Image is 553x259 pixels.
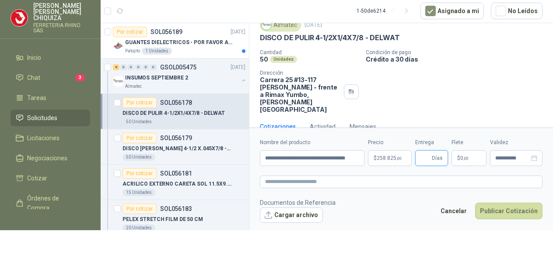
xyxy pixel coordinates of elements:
[460,155,469,161] span: 0
[113,76,123,86] img: Company Logo
[260,49,359,55] p: Cantidad
[10,150,90,166] a: Negociaciones
[451,150,486,166] p: $ 0,00
[10,170,90,186] a: Cotizar
[122,204,157,214] div: Por cotizar
[101,200,249,235] a: Por cotizarSOL056183PELEX STRETCH FILM DE 50 CM20 Unidades
[160,100,192,106] p: SOL056178
[120,64,127,70] div: 0
[377,155,402,161] span: 258.825
[260,138,364,147] label: Nombre del producto
[27,173,47,183] span: Cotizar
[260,207,323,223] button: Cargar archivo
[27,53,41,62] span: Inicio
[122,133,157,143] div: Por cotizar
[11,10,28,26] img: Company Logo
[33,3,90,21] p: [PERSON_NAME] [PERSON_NAME] CHIQUIZA
[122,118,155,125] div: 50 Unidades
[396,156,402,161] span: ,00
[150,29,182,35] p: SOL056189
[260,18,301,31] div: Almatec
[135,64,142,70] div: 0
[260,33,399,42] p: DISCO DE PULIR 4-1/2X1/4X7/8 - DELWAT
[415,138,448,147] label: Entrega
[27,153,67,163] span: Negociaciones
[260,122,296,131] div: Cotizaciones
[27,113,57,123] span: Solicitudes
[260,198,336,207] p: Documentos de Referencia
[143,64,149,70] div: 0
[113,62,247,90] a: 8 0 0 0 0 0 GSOL005475[DATE] Company LogoINSUMOS SEPTIEMBRE 2Almatec
[128,64,134,70] div: 0
[10,90,90,106] a: Tareas
[27,193,82,213] span: Órdenes de Compra
[10,130,90,146] a: Licitaciones
[10,69,90,86] a: Chat3
[475,203,542,219] button: Publicar Cotización
[231,63,245,72] p: [DATE]
[122,168,157,179] div: Por cotizar
[122,97,157,108] div: Por cotizar
[101,165,249,200] a: Por cotizarSOL056181ACRILICO EXTERNO CARETA SOL 11.5X9.5CM15 Unidades
[262,20,271,30] img: Company Logo
[142,48,172,55] div: 1 Unidades
[463,156,469,161] span: ,00
[113,27,147,37] div: Por cotizar
[160,170,192,176] p: SOL056181
[160,206,192,212] p: SOL056183
[160,64,196,70] p: GSOL005475
[122,154,155,161] div: 50 Unidades
[270,56,297,63] div: Unidades
[368,150,412,166] p: $258.825,00
[368,138,412,147] label: Precio
[436,203,472,219] button: Cancelar
[75,74,85,81] span: 3
[350,122,376,131] div: Mensajes
[10,110,90,126] a: Solicitudes
[125,74,188,82] p: INSUMOS SEPTIEMBRE 2
[125,38,234,47] p: GUANTES DIELECTRICOS - POR FAVOR ADJUNTAR SU FICHA TECNICA
[122,145,231,153] p: DISCO [PERSON_NAME] 4-1/2 X.045X7/8 - DELWAT
[101,23,249,59] a: Por cotizarSOL056189[DATE] Company LogoGUANTES DIELECTRICOS - POR FAVOR ADJUNTAR SU FICHA TECNICA...
[113,41,123,51] img: Company Logo
[101,129,249,165] a: Por cotizarSOL056179DISCO [PERSON_NAME] 4-1/2 X.045X7/8 - DELWAT50 Unidades
[366,49,549,55] p: Condición de pago
[490,138,542,147] label: Validez
[101,94,249,129] a: Por cotizarSOL056178DISCO DE PULIR 4-1/2X1/4X7/8 - DELWAT50 Unidades
[260,76,340,113] p: Carrera 25 #13-117 [PERSON_NAME] - frente a Rimax Yumbo , [PERSON_NAME][GEOGRAPHIC_DATA]
[125,83,142,90] p: Almatec
[260,70,340,76] p: Dirección
[10,190,90,216] a: Órdenes de Compra
[304,21,322,29] p: [DATE]
[357,4,413,18] div: 1 - 50 de 6214
[113,64,119,70] div: 8
[231,28,245,36] p: [DATE]
[27,73,40,83] span: Chat
[260,55,268,63] p: 50
[457,155,460,161] span: $
[150,64,157,70] div: 0
[27,133,59,143] span: Licitaciones
[122,180,231,188] p: ACRILICO EXTERNO CARETA SOL 11.5X9.5CM
[122,189,155,196] div: 15 Unidades
[420,3,484,19] button: Asignado a mi
[491,3,542,19] button: No Leídos
[10,49,90,66] a: Inicio
[27,93,46,103] span: Tareas
[310,122,336,131] div: Actividad
[122,215,203,224] p: PELEX STRETCH FILM DE 50 CM
[122,109,225,117] p: DISCO DE PULIR 4-1/2X1/4X7/8 - DELWAT
[125,48,140,55] p: Patojito
[160,135,192,141] p: SOL056179
[451,138,486,147] label: Flete
[366,55,549,63] p: Crédito a 30 días
[432,151,443,166] span: Días
[122,224,155,231] div: 20 Unidades
[33,23,90,33] p: FERRETERIA RHINO SAS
